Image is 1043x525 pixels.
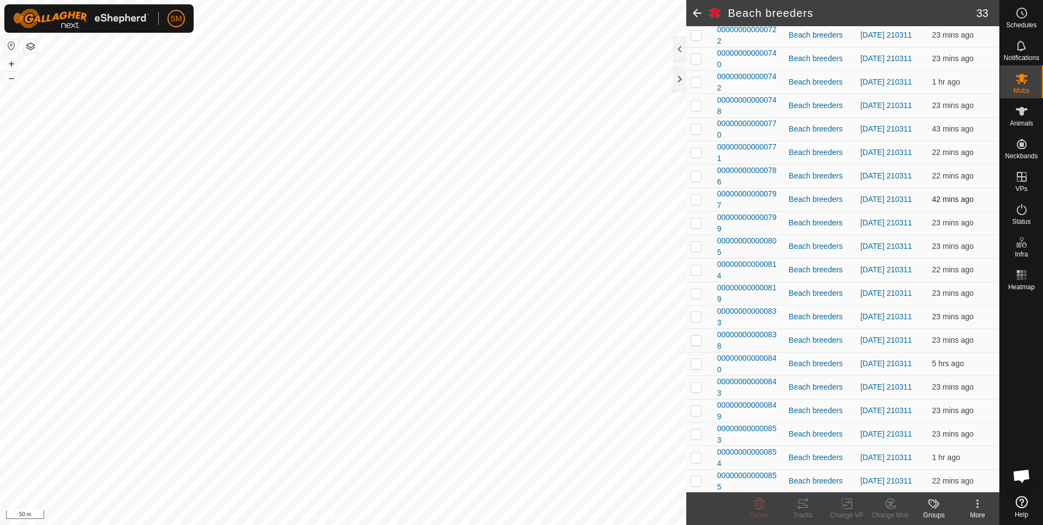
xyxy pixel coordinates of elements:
div: Beach breeders [789,405,852,416]
a: [DATE] 210311 [860,101,912,110]
div: Beach breeders [789,264,852,276]
span: 000000000000786 [717,165,780,188]
span: 000000000000805 [717,235,780,258]
span: 000000000000742 [717,71,780,94]
a: [DATE] 210311 [860,265,912,274]
span: 8 Oct 2025, 8:04 pm [932,148,974,157]
a: [DATE] 210311 [860,406,912,415]
div: More [956,510,999,520]
span: 000000000000853 [717,423,780,446]
a: [DATE] 210311 [860,476,912,485]
div: Beach breeders [789,76,852,88]
a: Help [1000,492,1043,522]
div: Beach breeders [789,217,852,229]
span: Status [1012,218,1030,225]
span: Infra [1015,251,1028,258]
a: [DATE] 210311 [860,429,912,438]
span: 8 Oct 2025, 8:04 pm [932,54,974,63]
div: Tracks [781,510,825,520]
div: Change Mob [868,510,912,520]
span: 8 Oct 2025, 7:44 pm [932,124,974,133]
img: Gallagher Logo [13,9,149,28]
div: Beach breeders [789,428,852,440]
div: Beach breeders [789,100,852,111]
a: [DATE] 210311 [860,195,912,204]
span: 000000000000814 [717,259,780,282]
div: Beach breeders [789,123,852,135]
span: 000000000000855 [717,470,780,493]
a: [DATE] 210311 [860,54,912,63]
span: 000000000000722 [717,24,780,47]
div: Beach breeders [789,194,852,205]
a: [DATE] 210311 [860,242,912,250]
span: 8 Oct 2025, 7:44 pm [932,195,974,204]
button: + [5,57,18,70]
span: 000000000000799 [717,212,780,235]
a: [DATE] 210311 [860,453,912,462]
span: 000000000000797 [717,188,780,211]
span: 000000000000854 [717,446,780,469]
span: 8 Oct 2025, 6:34 pm [932,77,960,86]
span: 000000000000748 [717,94,780,117]
div: Beach breeders [789,358,852,369]
a: Contact Us [354,511,386,521]
div: Beach breeders [789,311,852,323]
span: 8 Oct 2025, 8:04 pm [932,429,974,438]
a: [DATE] 210311 [860,336,912,344]
span: 000000000000819 [717,282,780,305]
a: [DATE] 210311 [860,312,912,321]
span: Neckbands [1005,153,1038,159]
div: Groups [912,510,956,520]
a: [DATE] 210311 [860,171,912,180]
a: Privacy Policy [300,511,341,521]
span: Heatmap [1008,284,1035,290]
span: 000000000000849 [717,399,780,422]
div: Open chat [1005,460,1038,492]
span: 000000000000843 [717,376,780,399]
div: Beach breeders [789,170,852,182]
span: 8 Oct 2025, 8:04 pm [932,218,974,227]
span: 33 [976,5,988,21]
div: Beach breeders [789,53,852,64]
span: Animals [1010,120,1033,127]
div: Change VP [825,510,868,520]
span: 8 Oct 2025, 8:04 pm [932,406,974,415]
span: 000000000000740 [717,47,780,70]
span: Help [1015,511,1028,518]
span: 000000000000771 [717,141,780,164]
a: [DATE] 210311 [860,124,912,133]
a: [DATE] 210311 [860,148,912,157]
span: 8 Oct 2025, 8:04 pm [932,336,974,344]
span: Mobs [1014,87,1029,94]
span: 8 Oct 2025, 7:14 pm [932,453,960,462]
h2: Beach breeders [728,7,976,20]
div: Beach breeders [789,147,852,158]
button: Reset Map [5,39,18,52]
span: 8 Oct 2025, 8:04 pm [932,101,974,110]
a: [DATE] 210311 [860,383,912,391]
div: Beach breeders [789,335,852,346]
span: 000000000000770 [717,118,780,141]
a: [DATE] 210311 [860,77,912,86]
a: [DATE] 210311 [860,359,912,368]
span: 8 Oct 2025, 8:04 pm [932,31,974,39]
span: VPs [1015,186,1027,192]
span: 8 Oct 2025, 8:04 pm [932,383,974,391]
span: Delete [750,511,769,519]
span: 8 Oct 2025, 8:04 pm [932,242,974,250]
div: Beach breeders [789,288,852,299]
div: Beach breeders [789,452,852,463]
a: [DATE] 210311 [860,31,912,39]
div: Beach breeders [789,241,852,252]
button: – [5,71,18,85]
div: Beach breeders [789,475,852,487]
span: 8 Oct 2025, 8:04 pm [932,476,974,485]
span: 8 Oct 2025, 8:04 pm [932,171,974,180]
span: 8 Oct 2025, 8:04 pm [932,289,974,297]
span: 000000000000840 [717,353,780,375]
button: Map Layers [24,40,37,53]
a: [DATE] 210311 [860,289,912,297]
span: 000000000000833 [717,306,780,329]
span: Schedules [1006,22,1036,28]
span: SM [171,13,182,25]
